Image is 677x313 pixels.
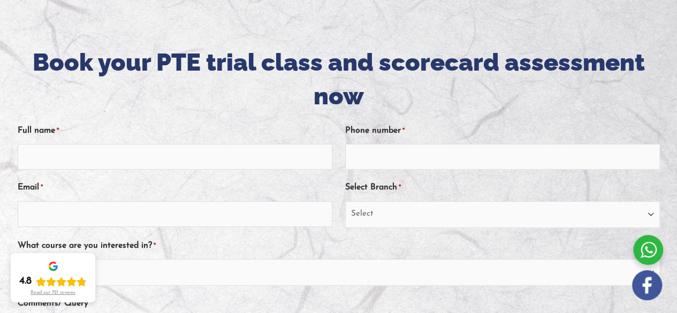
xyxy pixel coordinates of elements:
h1: Book your PTE trial class and scorecard assessment now [18,45,660,113]
label: Phone number [345,122,405,140]
div: Read our 721 reviews [31,290,75,296]
label: Select Branch [345,179,401,196]
img: white-facebook.png [632,270,662,300]
label: Comments/ Query [18,295,88,312]
label: Full name [18,122,59,140]
label: Email [18,179,43,196]
div: Rating: 4.8 out of 5 [19,275,87,288]
label: What course are you interested in? [18,237,156,255]
div: 4.8 [19,275,32,288]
